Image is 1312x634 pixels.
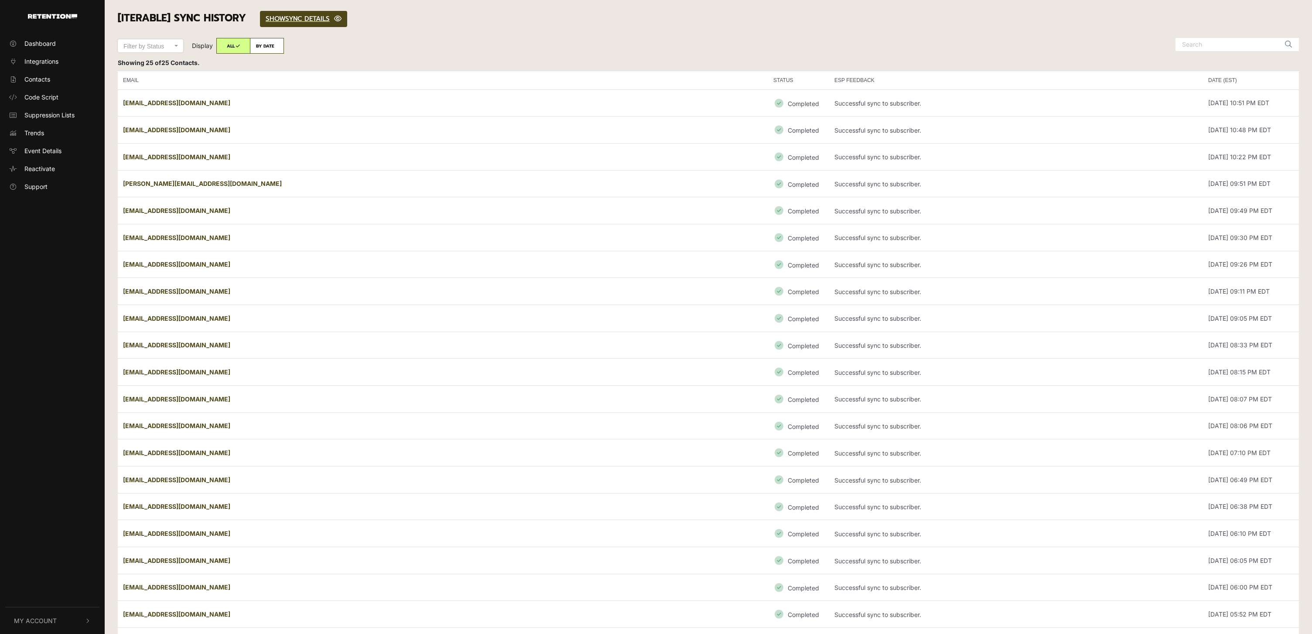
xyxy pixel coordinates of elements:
[834,504,921,511] p: Successful sync to subscriber.
[5,36,99,51] a: Dashboard
[1203,251,1299,278] td: [DATE] 09:26 PM EDT
[834,369,921,377] p: Successful sync to subscriber.
[1203,439,1299,466] td: [DATE] 07:10 PM EDT
[123,315,230,322] strong: [EMAIL_ADDRESS][DOMAIN_NAME]
[123,422,230,429] strong: [EMAIL_ADDRESS][DOMAIN_NAME]
[1203,197,1299,224] td: [DATE] 09:49 PM EDT
[5,607,99,634] button: My Account
[1203,278,1299,305] td: [DATE] 09:11 PM EDT
[788,422,819,430] small: Completed
[788,503,819,511] small: Completed
[123,153,230,161] strong: [EMAIL_ADDRESS][DOMAIN_NAME]
[24,182,48,191] span: Support
[123,395,230,403] strong: [EMAIL_ADDRESS][DOMAIN_NAME]
[788,342,819,349] small: Completed
[834,450,921,457] p: Successful sync to subscriber.
[788,584,819,591] small: Completed
[788,99,819,107] small: Completed
[5,108,99,122] a: Suppression Lists
[788,315,819,322] small: Completed
[24,128,44,137] span: Trends
[24,164,55,173] span: Reactivate
[1203,520,1299,547] td: [DATE] 06:10 PM EDT
[118,71,768,89] th: EMAIL
[834,234,921,242] p: Successful sync to subscriber.
[834,261,921,269] p: Successful sync to subscriber.
[1203,143,1299,170] td: [DATE] 10:22 PM EDT
[260,11,347,27] a: SHOWSYNC DETAILS
[788,557,819,565] small: Completed
[28,14,77,19] img: Retention.com
[834,100,921,107] p: Successful sync to subscriber.
[1203,493,1299,520] td: [DATE] 06:38 PM EDT
[788,396,819,403] small: Completed
[123,557,230,564] strong: [EMAIL_ADDRESS][DOMAIN_NAME]
[788,288,819,295] small: Completed
[5,179,99,194] a: Support
[266,14,285,24] span: SHOW
[5,90,99,104] a: Code Script
[834,423,921,430] p: Successful sync to subscriber.
[161,59,200,66] span: 25 Contacts.
[788,234,819,242] small: Completed
[24,57,58,66] span: Integrations
[5,144,99,158] a: Event Details
[123,126,230,134] strong: [EMAIL_ADDRESS][DOMAIN_NAME]
[123,234,230,241] strong: [EMAIL_ADDRESS][DOMAIN_NAME]
[788,449,819,457] small: Completed
[5,72,99,86] a: Contacts
[123,610,230,618] strong: [EMAIL_ADDRESS][DOMAIN_NAME]
[123,503,230,510] strong: [EMAIL_ADDRESS][DOMAIN_NAME]
[250,38,284,54] label: BY DATE
[123,530,230,537] strong: [EMAIL_ADDRESS][DOMAIN_NAME]
[123,368,230,376] strong: [EMAIL_ADDRESS][DOMAIN_NAME]
[123,180,282,187] strong: [PERSON_NAME][EMAIL_ADDRESS][DOMAIN_NAME]
[1175,38,1280,51] input: Search
[1203,89,1299,117] td: [DATE] 10:51 PM EDT
[123,583,230,591] strong: [EMAIL_ADDRESS][DOMAIN_NAME]
[1203,547,1299,574] td: [DATE] 06:05 PM EDT
[24,39,56,48] span: Dashboard
[834,611,921,619] p: Successful sync to subscriber.
[1203,71,1299,89] th: DATE (EST)
[1203,170,1299,197] td: [DATE] 09:51 PM EDT
[1203,332,1299,359] td: [DATE] 08:33 PM EDT
[834,288,921,296] p: Successful sync to subscriber.
[118,10,246,26] span: [Iterable] SYNC HISTORY
[123,341,230,349] strong: [EMAIL_ADDRESS][DOMAIN_NAME]
[834,315,921,322] p: Successful sync to subscriber.
[788,530,819,538] small: Completed
[834,208,921,215] p: Successful sync to subscriber.
[1203,305,1299,332] td: [DATE] 09:05 PM EDT
[1203,601,1299,628] td: [DATE] 05:52 PM EDT
[1203,412,1299,439] td: [DATE] 08:06 PM EDT
[123,476,230,483] strong: [EMAIL_ADDRESS][DOMAIN_NAME]
[834,181,921,188] p: Successful sync to subscriber.
[1203,466,1299,493] td: [DATE] 06:49 PM EDT
[1203,224,1299,251] td: [DATE] 09:30 PM EDT
[788,611,819,618] small: Completed
[216,38,250,54] label: ALL
[118,59,200,66] strong: Showing 25 of
[788,180,819,188] small: Completed
[788,261,819,268] small: Completed
[123,207,230,214] strong: [EMAIL_ADDRESS][DOMAIN_NAME]
[829,71,1203,89] th: ESP FEEDBACK
[834,154,921,161] p: Successful sync to subscriber.
[24,75,50,84] span: Contacts
[14,616,57,625] span: My Account
[834,558,921,565] p: Successful sync to subscriber.
[123,288,230,295] strong: [EMAIL_ADDRESS][DOMAIN_NAME]
[1203,574,1299,601] td: [DATE] 06:00 PM EDT
[192,42,213,49] span: Display
[788,369,819,376] small: Completed
[788,154,819,161] small: Completed
[123,449,230,456] strong: [EMAIL_ADDRESS][DOMAIN_NAME]
[1203,359,1299,386] td: [DATE] 08:15 PM EDT
[5,161,99,176] a: Reactivate
[24,93,58,102] span: Code Script
[834,584,921,592] p: Successful sync to subscriber.
[1203,385,1299,412] td: [DATE] 08:07 PM EDT
[788,476,819,484] small: Completed
[834,342,921,350] p: Successful sync to subscriber.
